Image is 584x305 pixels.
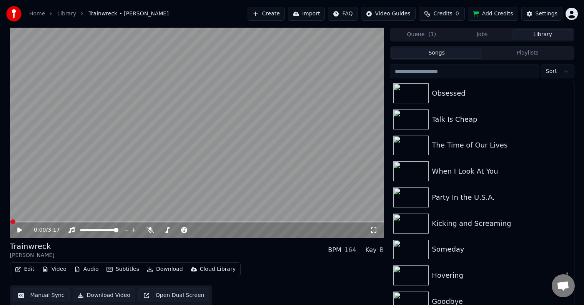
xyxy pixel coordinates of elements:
[433,10,452,18] span: Credits
[344,245,356,255] div: 164
[536,10,557,18] div: Settings
[288,7,325,21] button: Import
[13,288,70,302] button: Manual Sync
[138,288,210,302] button: Open Dual Screen
[365,245,376,255] div: Key
[34,226,52,234] div: /
[432,244,571,255] div: Someday
[88,10,168,18] span: Trainwreck • [PERSON_NAME]
[12,264,38,275] button: Edit
[452,29,512,40] button: Jobs
[419,7,465,21] button: Credits0
[144,264,186,275] button: Download
[428,31,436,38] span: ( 1 )
[391,48,482,59] button: Songs
[328,245,341,255] div: BPM
[432,218,571,229] div: Kicking and Screaming
[200,265,236,273] div: Cloud Library
[482,48,573,59] button: Playlists
[546,68,557,75] span: Sort
[521,7,562,21] button: Settings
[468,7,518,21] button: Add Credits
[6,6,22,22] img: youka
[379,245,384,255] div: B
[29,10,45,18] a: Home
[432,114,571,125] div: Talk Is Cheap
[248,7,285,21] button: Create
[57,10,76,18] a: Library
[48,226,60,234] span: 3:17
[456,10,459,18] span: 0
[432,192,571,203] div: Party In the U.S.A.
[328,7,358,21] button: FAQ
[512,29,573,40] button: Library
[71,264,102,275] button: Audio
[10,241,55,252] div: Trainwreck
[34,226,46,234] span: 0:00
[73,288,135,302] button: Download Video
[391,29,452,40] button: Queue
[39,264,70,275] button: Video
[10,252,55,259] div: [PERSON_NAME]
[432,270,563,281] div: Hovering
[432,88,571,99] div: Obsessed
[552,274,575,297] div: Open chat
[361,7,416,21] button: Video Guides
[29,10,169,18] nav: breadcrumb
[103,264,142,275] button: Subtitles
[432,166,571,177] div: When I Look At You
[432,140,571,151] div: The Time of Our Lives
